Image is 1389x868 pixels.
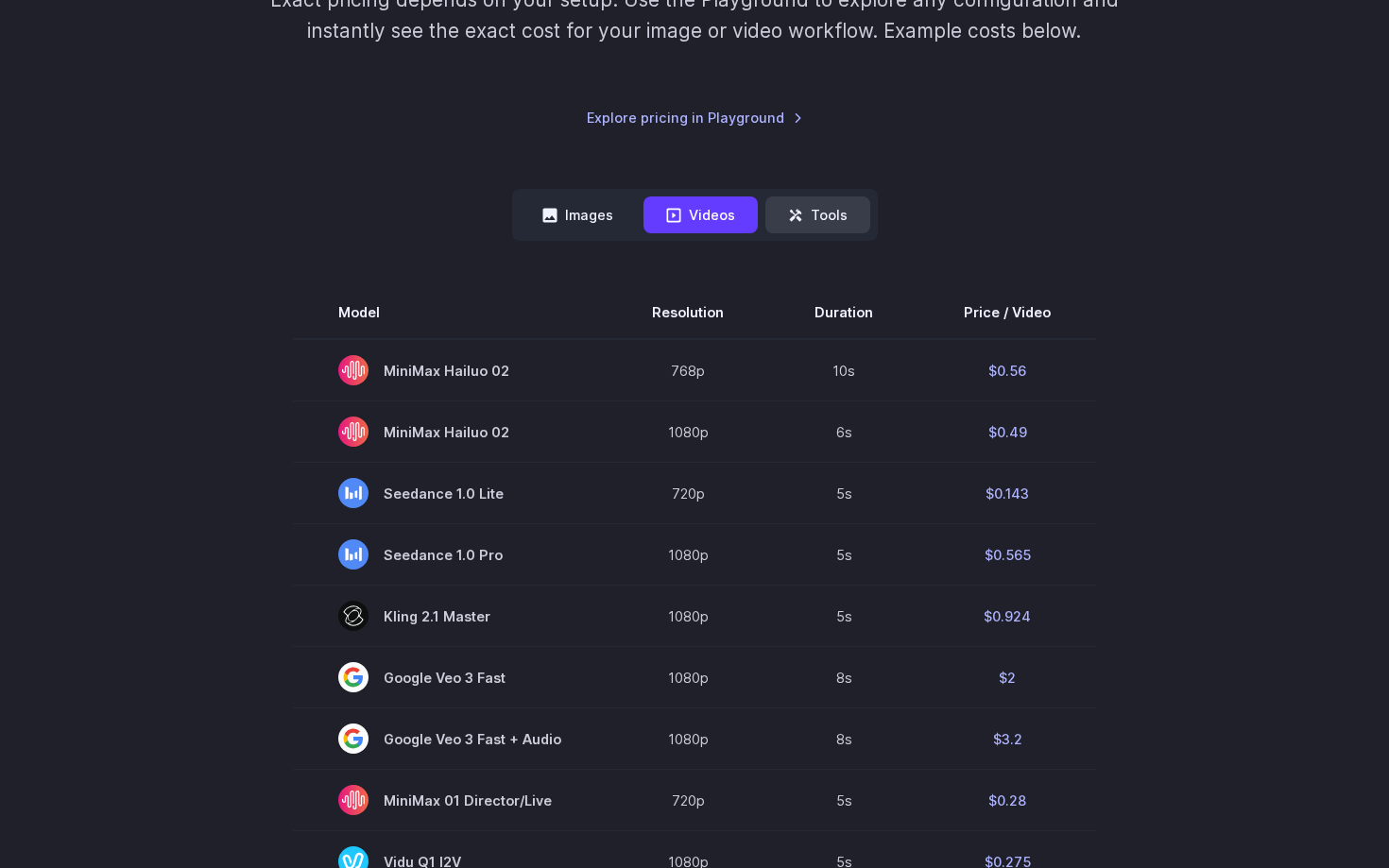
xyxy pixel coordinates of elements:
[918,708,1096,770] td: $3.2
[338,355,561,385] span: MiniMax Hailuo 02
[607,586,769,647] td: 1080p
[769,647,918,708] td: 8s
[338,417,561,447] span: MiniMax Hailuo 02
[338,662,561,692] span: Google Veo 3 Fast
[338,723,561,754] span: Google Veo 3 Fast + Audio
[769,401,918,463] td: 6s
[293,286,607,339] th: Model
[338,539,561,570] span: Seedance 1.0 Pro
[338,601,561,631] span: Kling 2.1 Master
[918,770,1096,831] td: $0.28
[607,524,769,586] td: 1080p
[769,708,918,770] td: 8s
[607,401,769,463] td: 1080p
[587,107,803,128] a: Explore pricing in Playground
[769,770,918,831] td: 5s
[918,647,1096,708] td: $2
[769,586,918,647] td: 5s
[643,196,758,233] button: Videos
[918,401,1096,463] td: $0.49
[918,586,1096,647] td: $0.924
[338,785,561,815] span: MiniMax 01 Director/Live
[607,708,769,770] td: 1080p
[520,196,636,233] button: Images
[769,339,918,401] td: 10s
[918,339,1096,401] td: $0.56
[918,524,1096,586] td: $0.565
[607,339,769,401] td: 768p
[769,463,918,524] td: 5s
[918,286,1096,339] th: Price / Video
[765,196,870,233] button: Tools
[607,286,769,339] th: Resolution
[607,463,769,524] td: 720p
[338,478,561,508] span: Seedance 1.0 Lite
[769,286,918,339] th: Duration
[607,647,769,708] td: 1080p
[918,463,1096,524] td: $0.143
[769,524,918,586] td: 5s
[607,770,769,831] td: 720p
